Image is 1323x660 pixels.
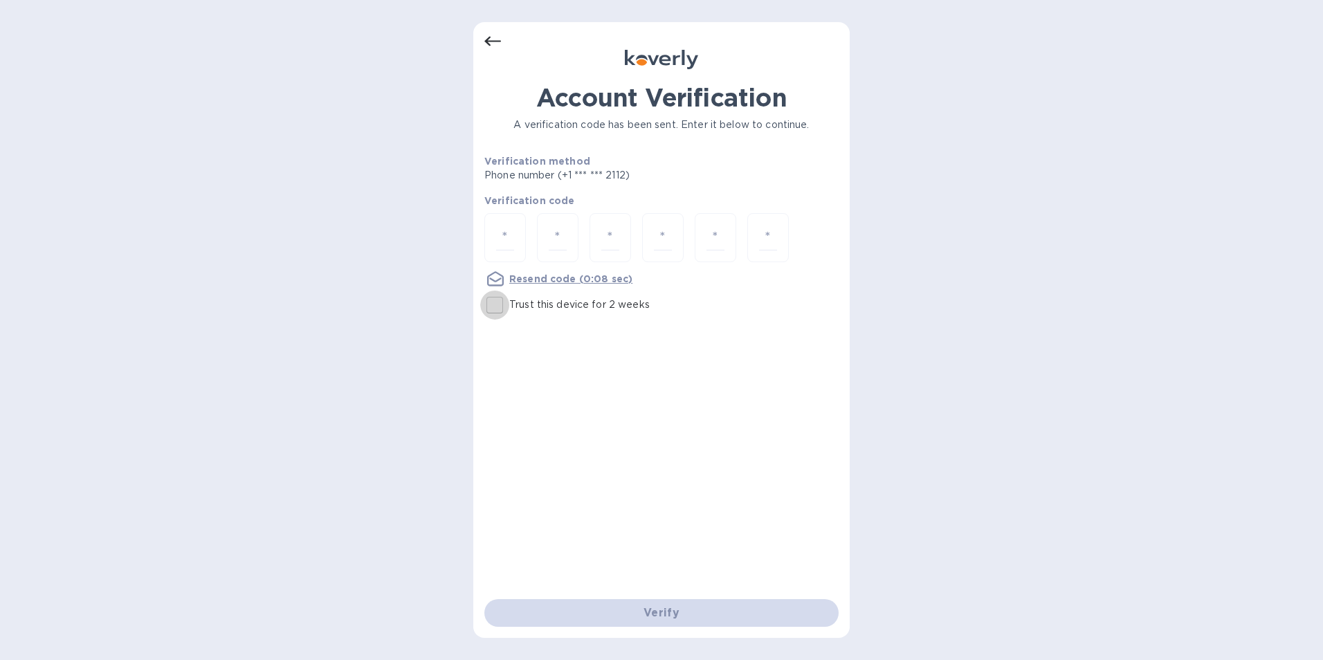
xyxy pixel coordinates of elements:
[509,297,650,312] p: Trust this device for 2 weeks
[484,168,736,183] p: Phone number (+1 *** *** 2112)
[509,273,632,284] u: Resend code (0:08 sec)
[484,156,590,167] b: Verification method
[484,83,839,112] h1: Account Verification
[484,118,839,132] p: A verification code has been sent. Enter it below to continue.
[484,194,839,208] p: Verification code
